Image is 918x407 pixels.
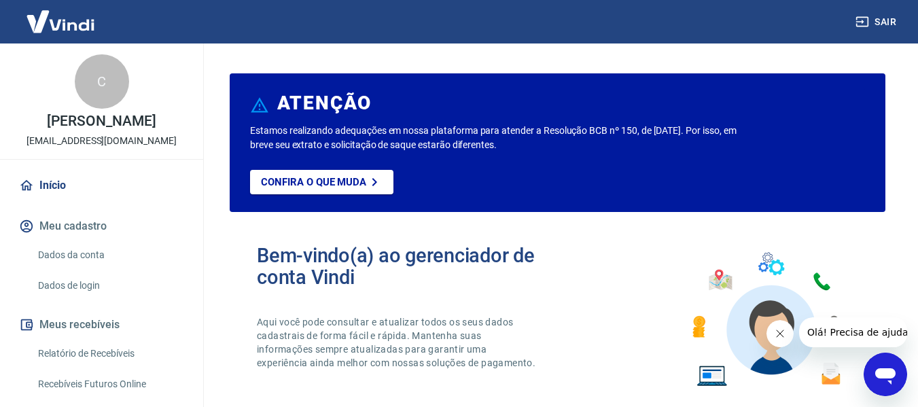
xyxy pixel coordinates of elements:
button: Meu cadastro [16,211,187,241]
p: [EMAIL_ADDRESS][DOMAIN_NAME] [27,134,177,148]
h2: Bem-vindo(a) ao gerenciador de conta Vindi [257,245,558,288]
iframe: Mensagem da empresa [799,317,907,347]
p: Confira o que muda [261,176,366,188]
button: Meus recebíveis [16,310,187,340]
img: Vindi [16,1,105,42]
span: Olá! Precisa de ajuda? [8,10,114,20]
a: Dados de login [33,272,187,300]
a: Dados da conta [33,241,187,269]
a: Relatório de Recebíveis [33,340,187,368]
a: Confira o que muda [250,170,393,194]
p: [PERSON_NAME] [47,114,156,128]
button: Sair [853,10,902,35]
p: Estamos realizando adequações em nossa plataforma para atender a Resolução BCB nº 150, de [DATE].... [250,124,742,152]
a: Início [16,171,187,200]
p: Aqui você pode consultar e atualizar todos os seus dados cadastrais de forma fácil e rápida. Mant... [257,315,538,370]
div: C [75,54,129,109]
a: Recebíveis Futuros Online [33,370,187,398]
img: Imagem de um avatar masculino com diversos icones exemplificando as funcionalidades do gerenciado... [680,245,858,395]
h6: ATENÇÃO [277,96,372,110]
iframe: Botão para abrir a janela de mensagens [864,353,907,396]
iframe: Fechar mensagem [766,320,794,347]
